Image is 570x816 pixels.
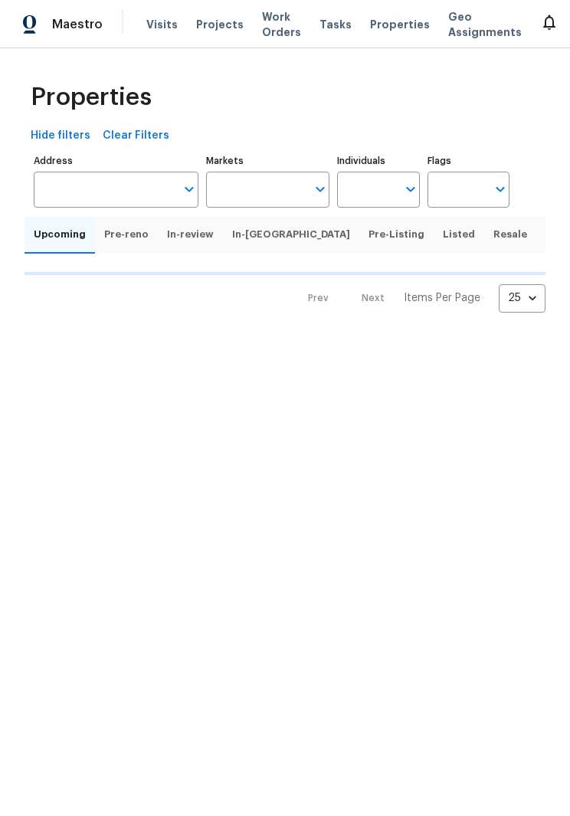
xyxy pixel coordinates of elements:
[400,179,421,200] button: Open
[443,226,475,243] span: Listed
[499,278,545,318] div: 25
[369,226,424,243] span: Pre-Listing
[206,156,329,165] label: Markets
[319,19,352,30] span: Tasks
[493,226,527,243] span: Resale
[370,17,430,32] span: Properties
[293,284,545,313] nav: Pagination Navigation
[146,17,178,32] span: Visits
[34,156,198,165] label: Address
[310,179,331,200] button: Open
[52,17,103,32] span: Maestro
[179,179,200,200] button: Open
[31,126,90,146] span: Hide filters
[448,9,522,40] span: Geo Assignments
[104,226,149,243] span: Pre-reno
[196,17,244,32] span: Projects
[31,90,152,105] span: Properties
[337,156,419,165] label: Individuals
[262,9,301,40] span: Work Orders
[232,226,350,243] span: In-[GEOGRAPHIC_DATA]
[25,122,97,150] button: Hide filters
[427,156,509,165] label: Flags
[103,126,169,146] span: Clear Filters
[97,122,175,150] button: Clear Filters
[490,179,511,200] button: Open
[167,226,214,243] span: In-review
[404,290,480,306] p: Items Per Page
[34,226,86,243] span: Upcoming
